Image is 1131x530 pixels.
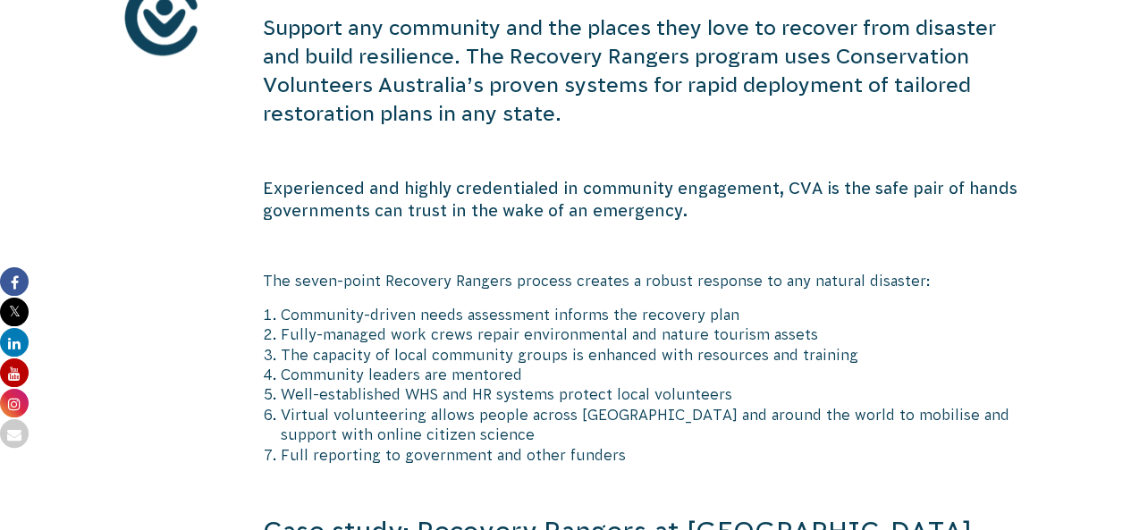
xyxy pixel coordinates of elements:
li: Community-driven needs assessment informs the recovery plan [281,305,1030,324]
h4: Support any community and the places they love to recover from disaster and build resilience. The... [263,13,1030,129]
li: The capacity of local community groups is enhanced with resources and training [281,345,1030,365]
li: Fully-managed work crews repair environmental and nature tourism assets [281,324,1030,344]
li: Well-established WHS and HR systems protect local volunteers [281,384,1030,404]
li: Full reporting to government and other funders [281,445,1030,465]
li: Virtual volunteering allows people across [GEOGRAPHIC_DATA] and around the world to mobilise and ... [281,405,1030,445]
h5: Experienced and highly credentialed in community engagement, CVA is the safe pair of hands govern... [263,177,1030,222]
li: Community leaders are mentored [281,365,1030,384]
p: The seven-point Recovery Rangers process creates a robust response to any natural disaster: [263,271,1030,290]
